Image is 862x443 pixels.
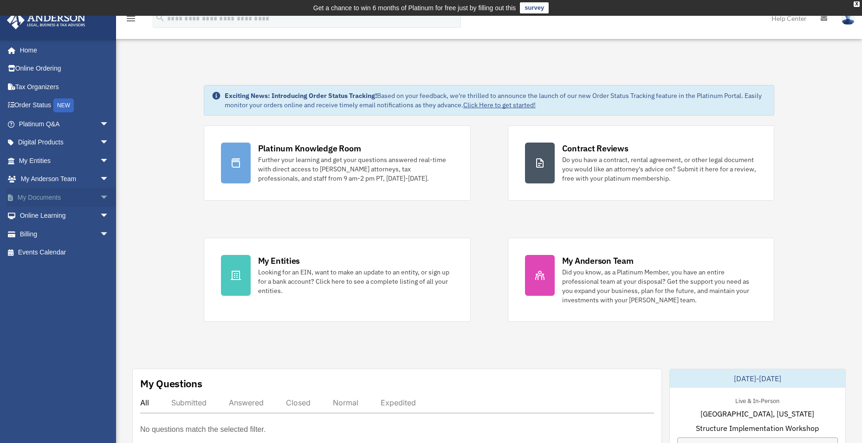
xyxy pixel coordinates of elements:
div: Closed [286,398,311,407]
span: arrow_drop_down [100,225,118,244]
div: Further your learning and get your questions answered real-time with direct access to [PERSON_NAM... [258,155,454,183]
div: Submitted [171,398,207,407]
div: Did you know, as a Platinum Member, you have an entire professional team at your disposal? Get th... [562,267,758,305]
span: arrow_drop_down [100,133,118,152]
i: search [155,13,165,23]
a: Digital Productsarrow_drop_down [6,133,123,152]
a: Online Learningarrow_drop_down [6,207,123,225]
span: arrow_drop_down [100,170,118,189]
span: arrow_drop_down [100,188,118,207]
div: My Questions [140,377,202,391]
div: My Entities [258,255,300,267]
a: Contract Reviews Do you have a contract, rental agreement, or other legal document you would like... [508,125,775,201]
span: arrow_drop_down [100,207,118,226]
div: My Anderson Team [562,255,634,267]
a: Platinum Knowledge Room Further your learning and get your questions answered real-time with dire... [204,125,471,201]
a: survey [520,2,549,13]
div: close [854,1,860,7]
span: [GEOGRAPHIC_DATA], [US_STATE] [700,408,814,419]
a: My Entitiesarrow_drop_down [6,151,123,170]
img: Anderson Advisors Platinum Portal [4,11,88,29]
span: arrow_drop_down [100,151,118,170]
a: My Anderson Teamarrow_drop_down [6,170,123,189]
a: Order StatusNEW [6,96,123,115]
a: Billingarrow_drop_down [6,225,123,243]
div: Contract Reviews [562,143,629,154]
a: menu [125,16,136,24]
div: Looking for an EIN, want to make an update to an entity, or sign up for a bank account? Click her... [258,267,454,295]
span: arrow_drop_down [100,115,118,134]
div: Do you have a contract, rental agreement, or other legal document you would like an attorney's ad... [562,155,758,183]
div: Live & In-Person [728,395,787,405]
img: User Pic [841,12,855,25]
p: No questions match the selected filter. [140,423,266,436]
i: menu [125,13,136,24]
div: Expedited [381,398,416,407]
div: Answered [229,398,264,407]
div: Normal [333,398,358,407]
div: All [140,398,149,407]
a: Click Here to get started! [463,101,536,109]
div: Platinum Knowledge Room [258,143,361,154]
a: My Entities Looking for an EIN, want to make an update to an entity, or sign up for a bank accoun... [204,238,471,322]
div: NEW [53,98,74,112]
div: Based on your feedback, we're thrilled to announce the launch of our new Order Status Tracking fe... [225,91,767,110]
div: [DATE]-[DATE] [670,369,845,388]
strong: Exciting News: Introducing Order Status Tracking! [225,91,377,100]
a: My Documentsarrow_drop_down [6,188,123,207]
div: Get a chance to win 6 months of Platinum for free just by filling out this [313,2,516,13]
a: My Anderson Team Did you know, as a Platinum Member, you have an entire professional team at your... [508,238,775,322]
a: Events Calendar [6,243,123,262]
a: Tax Organizers [6,78,123,96]
span: Structure Implementation Workshop [696,423,819,434]
a: Online Ordering [6,59,123,78]
a: Home [6,41,118,59]
a: Platinum Q&Aarrow_drop_down [6,115,123,133]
